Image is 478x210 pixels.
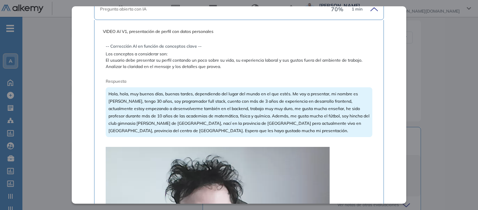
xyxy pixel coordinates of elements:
span: Los conceptos a considerar son: [106,51,372,57]
span: Respuesta [106,78,346,84]
span: VIDEO AI V1, presentación de perfil con datos personales [103,28,375,35]
span: 1 min [352,6,363,12]
span: Hola, hola, muy buenos días, buenas tardes, dependiendo del lugar del mundo en el que estés. Me v... [108,91,370,133]
div: Pregunta abierta con IA [100,6,331,12]
iframe: Chat Widget [443,176,478,210]
span: -- Corrección AI en función de conceptos clave -- [106,43,372,49]
span: 70 % [331,5,343,13]
span: El usuario debe presentar su perfil contando un poco sobre su vida, su experiencia laboral y sus ... [106,57,372,70]
div: Widget de chat [443,176,478,210]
